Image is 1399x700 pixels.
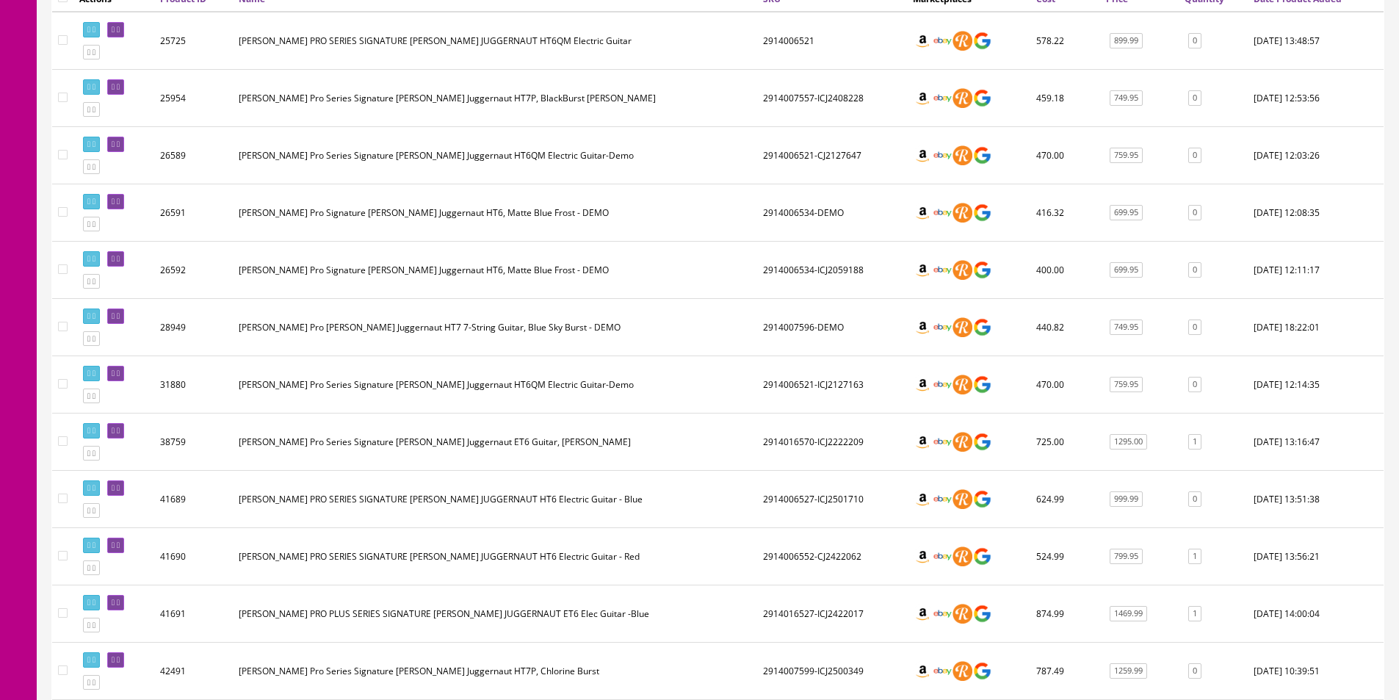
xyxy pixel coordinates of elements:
img: reverb [952,203,972,223]
img: ebay [933,145,952,165]
img: amazon [913,546,933,566]
a: 1469.99 [1110,606,1147,621]
td: 42491 [154,643,233,700]
td: 787.49 [1030,643,1100,700]
td: 2021-03-26 12:11:17 [1248,242,1384,299]
a: 1 [1188,434,1201,450]
a: 0 [1188,33,1201,48]
td: 2914007596-DEMO [757,299,907,356]
a: 759.95 [1110,148,1143,163]
img: google_shopping [972,88,992,108]
td: 2914016570-ICJ2222209 [757,414,907,471]
img: amazon [913,88,933,108]
img: amazon [913,31,933,51]
td: 524.99 [1030,528,1100,585]
td: 28949 [154,299,233,356]
td: 2025-03-11 14:00:04 [1248,585,1384,643]
img: google_shopping [972,661,992,681]
img: google_shopping [972,260,992,280]
img: reverb [952,432,972,452]
img: amazon [913,489,933,509]
td: 2914006521-CJ2127647 [757,127,907,184]
img: reverb [952,145,972,165]
a: 699.95 [1110,205,1143,220]
td: 2914006527-ICJ2501710 [757,471,907,528]
td: 578.22 [1030,12,1100,70]
img: reverb [952,317,972,337]
a: 749.95 [1110,90,1143,106]
img: ebay [933,489,952,509]
img: ebay [933,546,952,566]
td: 416.32 [1030,184,1100,242]
td: 25954 [154,70,233,127]
img: amazon [913,661,933,681]
td: 2022-10-20 12:14:35 [1248,356,1384,414]
a: 999.99 [1110,491,1143,507]
td: 874.99 [1030,585,1100,643]
td: 2025-03-11 13:56:21 [1248,528,1384,585]
img: ebay [933,661,952,681]
a: 0 [1188,90,1201,106]
img: amazon [913,260,933,280]
td: Jackson PRO SERIES SIGNATURE MISHA MANSOOR JUGGERNAUT HT6QM Electric Guitar [233,12,757,70]
td: 2914006534-ICJ2059188 [757,242,907,299]
td: Jackson PRO PLUS SERIES SIGNATURE MISHA MANSOOR JUGGERNAUT ET6 Elec Guitar -Blue [233,585,757,643]
a: 899.99 [1110,33,1143,48]
td: 2021-03-26 12:03:26 [1248,127,1384,184]
img: amazon [913,317,933,337]
td: 2025-03-11 13:51:38 [1248,471,1384,528]
img: reverb [952,604,972,624]
a: 1 [1188,549,1201,564]
a: 1295.00 [1110,434,1147,450]
a: 0 [1188,205,1201,220]
img: ebay [933,88,952,108]
img: google_shopping [972,546,992,566]
td: 2914007599-ICJ2500349 [757,643,907,700]
td: Jackson Pro Series Signature Misha Mansoor Juggernaut HT6QM Electric Guitar-Demo [233,356,757,414]
td: 400.00 [1030,242,1100,299]
td: Jackson PRO SERIES SIGNATURE MISHA MANSOOR JUGGERNAUT HT6 Electric Guitar - Red [233,528,757,585]
img: ebay [933,432,952,452]
img: google_shopping [972,31,992,51]
td: Jackson Pro Series Signature Misha Mansoor Juggernaut ET6 Guitar, Chalk Gray [233,414,757,471]
td: Jackson Pro Misha Mansoor Juggernaut HT7 7-String Guitar, Blue Sky Burst - DEMO [233,299,757,356]
td: 2024-06-20 13:16:47 [1248,414,1384,471]
img: reverb [952,546,972,566]
img: google_shopping [972,489,992,509]
img: ebay [933,604,952,624]
img: ebay [933,260,952,280]
img: reverb [952,375,972,394]
a: 0 [1188,663,1201,679]
img: amazon [913,432,933,452]
td: 440.82 [1030,299,1100,356]
td: 2021-01-02 13:48:57 [1248,12,1384,70]
td: 26591 [154,184,233,242]
img: ebay [933,203,952,223]
td: Jackson Pro Series Signature Misha Mansoor Juggernaut HT7P, BlackBurst Burl [233,70,757,127]
td: 470.00 [1030,356,1100,414]
td: 470.00 [1030,127,1100,184]
td: Jackson PRO SERIES SIGNATURE MISHA MANSOOR JUGGERNAUT HT6 Electric Guitar - Blue [233,471,757,528]
a: 759.95 [1110,377,1143,392]
img: reverb [952,31,972,51]
a: 0 [1188,320,1201,335]
td: 26589 [154,127,233,184]
td: Jackson Pro Signature Misha Mansoor Juggernaut HT6, Matte Blue Frost - DEMO [233,184,757,242]
td: 41689 [154,471,233,528]
a: 0 [1188,377,1201,392]
a: 0 [1188,491,1201,507]
img: reverb [952,489,972,509]
td: Jackson Pro Series Signature Misha Mansoor Juggernaut HT7P, Chlorine Burst [233,643,757,700]
a: 1 [1188,606,1201,621]
img: amazon [913,375,933,394]
td: 2914007557-ICJ2408228 [757,70,907,127]
img: ebay [933,375,952,394]
td: 2021-01-24 12:53:56 [1248,70,1384,127]
img: reverb [952,260,972,280]
img: ebay [933,317,952,337]
img: amazon [913,604,933,624]
a: 1259.99 [1110,663,1147,679]
a: 0 [1188,148,1201,163]
td: 31880 [154,356,233,414]
td: 2021-03-26 12:08:35 [1248,184,1384,242]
